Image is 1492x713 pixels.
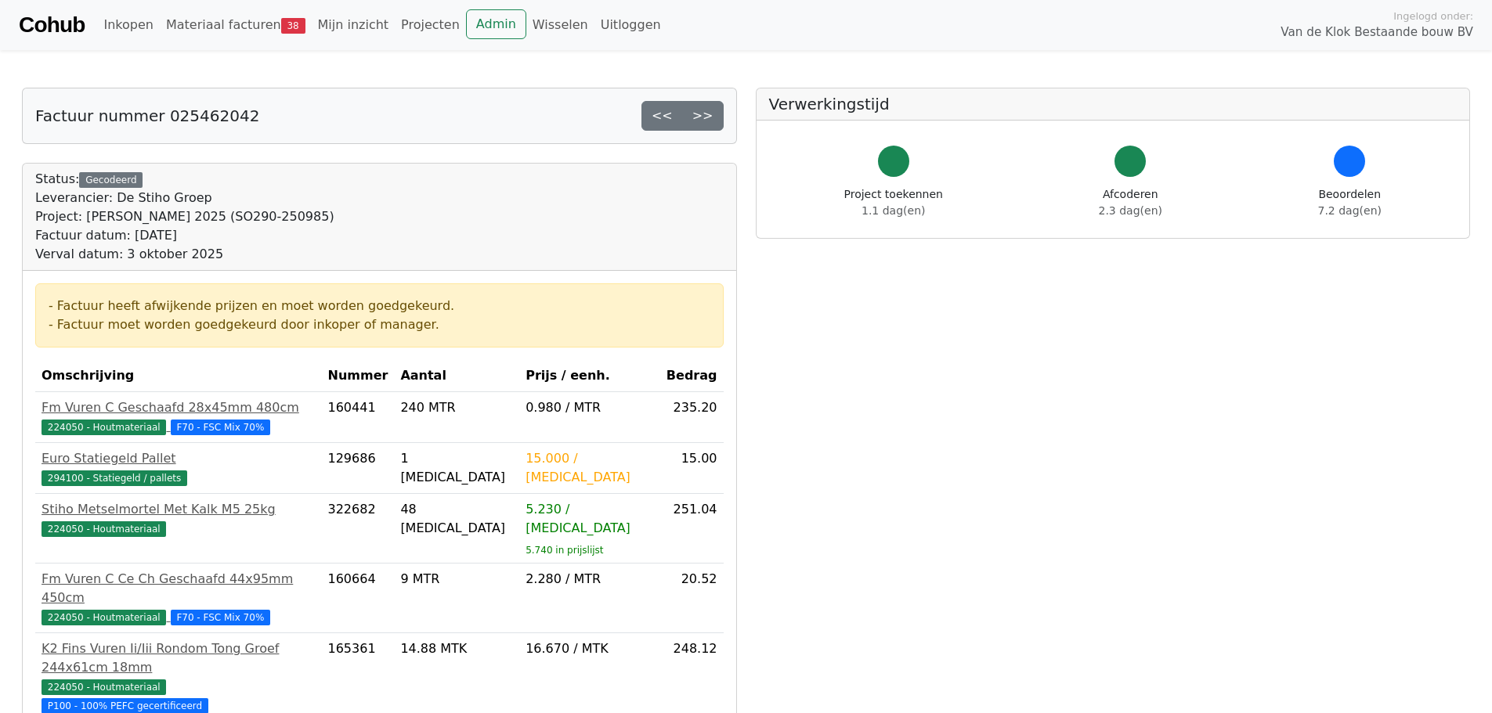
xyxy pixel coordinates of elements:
[659,392,723,443] td: 235.20
[769,95,1458,113] h5: Verwerkingstijd
[519,360,659,392] th: Prijs / eenh.
[42,449,316,468] div: Euro Statiegeld Pallet
[35,207,334,226] div: Project: [PERSON_NAME] 2025 (SO290-250985)
[400,398,513,417] div: 240 MTR
[35,106,259,125] h5: Factuur nummer 025462042
[682,101,724,131] a: >>
[322,360,395,392] th: Nummer
[171,610,271,625] span: F70 - FSC Mix 70%
[42,500,316,538] a: Stiho Metselmortel Met Kalk M5 25kg224050 - Houtmateriaal
[281,18,305,34] span: 38
[42,449,316,487] a: Euro Statiegeld Pallet294100 - Statiegeld / pallets
[322,564,395,633] td: 160664
[400,449,513,487] div: 1 [MEDICAL_DATA]
[49,315,710,334] div: - Factuur moet worden goedgekeurd door inkoper of manager.
[466,9,526,39] a: Admin
[659,564,723,633] td: 20.52
[400,639,513,658] div: 14.88 MTK
[79,172,143,188] div: Gecodeerd
[1318,204,1382,217] span: 7.2 dag(en)
[862,204,925,217] span: 1.1 dag(en)
[659,443,723,494] td: 15.00
[42,470,187,486] span: 294100 - Statiegeld / pallets
[42,398,316,436] a: Fm Vuren C Geschaafd 28x45mm 480cm224050 - Houtmateriaal F70 - FSC Mix 70%
[42,639,316,677] div: K2 Fins Vuren Ii/Iii Rondom Tong Groef 244x61cm 18mm
[322,494,395,564] td: 322682
[42,570,316,607] div: Fm Vuren C Ce Ch Geschaafd 44x95mm 450cm
[35,245,334,264] div: Verval datum: 3 oktober 2025
[42,420,166,435] span: 224050 - Houtmateriaal
[526,9,594,41] a: Wisselen
[526,398,652,417] div: 0.980 / MTR
[42,521,166,537] span: 224050 - Houtmateriaal
[49,297,710,315] div: - Factuur heeft afwijkende prijzen en moet worden goedgekeurd.
[844,186,943,219] div: Project toekennen
[526,545,603,556] sub: 5.740 in prijslijst
[322,392,395,443] td: 160441
[19,6,85,44] a: Cohub
[659,494,723,564] td: 251.04
[1393,9,1473,23] span: Ingelogd onder:
[171,420,271,435] span: F70 - FSC Mix 70%
[1099,186,1162,219] div: Afcoderen
[1281,23,1473,41] span: Van de Klok Bestaande bouw BV
[659,360,723,392] th: Bedrag
[526,500,652,538] div: 5.230 / [MEDICAL_DATA]
[35,189,334,207] div: Leverancier: De Stiho Groep
[97,9,159,41] a: Inkopen
[312,9,396,41] a: Mijn inzicht
[526,449,652,487] div: 15.000 / [MEDICAL_DATA]
[394,360,519,392] th: Aantal
[35,226,334,245] div: Factuur datum: [DATE]
[42,679,166,695] span: 224050 - Houtmateriaal
[594,9,667,41] a: Uitloggen
[395,9,466,41] a: Projecten
[400,500,513,538] div: 48 [MEDICAL_DATA]
[42,570,316,626] a: Fm Vuren C Ce Ch Geschaafd 44x95mm 450cm224050 - Houtmateriaal F70 - FSC Mix 70%
[35,170,334,264] div: Status:
[160,9,312,41] a: Materiaal facturen38
[1099,204,1162,217] span: 2.3 dag(en)
[35,360,322,392] th: Omschrijving
[400,570,513,589] div: 9 MTR
[641,101,683,131] a: <<
[526,570,652,589] div: 2.280 / MTR
[322,443,395,494] td: 129686
[1318,186,1382,219] div: Beoordelen
[42,610,166,625] span: 224050 - Houtmateriaal
[526,639,652,658] div: 16.670 / MTK
[42,500,316,519] div: Stiho Metselmortel Met Kalk M5 25kg
[42,398,316,417] div: Fm Vuren C Geschaafd 28x45mm 480cm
